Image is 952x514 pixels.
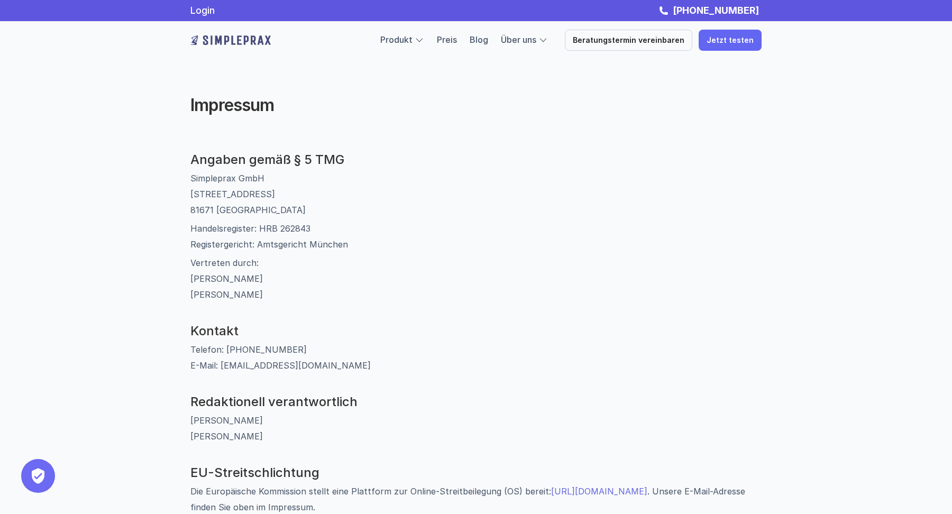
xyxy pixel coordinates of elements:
[190,95,587,115] h2: Impressum
[190,342,762,373] p: Telefon: [PHONE_NUMBER] E-Mail: [EMAIL_ADDRESS][DOMAIN_NAME]
[190,152,762,168] h3: Angaben gemäß § 5 TMG
[707,36,754,45] p: Jetzt testen
[190,465,762,481] h3: EU-Streitschlichtung
[573,36,684,45] p: Beratungstermin vereinbaren
[190,324,762,339] h3: Kontakt
[670,5,762,16] a: [PHONE_NUMBER]
[190,5,215,16] a: Login
[673,5,759,16] strong: [PHONE_NUMBER]
[190,394,762,410] h3: Redaktionell verantwortlich
[437,34,457,45] a: Preis
[190,221,762,252] p: Handelsregister: HRB 262843 Registergericht: Amtsgericht München
[190,255,762,302] p: Vertreten durch: [PERSON_NAME] [PERSON_NAME]
[699,30,762,51] a: Jetzt testen
[190,170,762,218] p: Simpleprax GmbH [STREET_ADDRESS] 81671 [GEOGRAPHIC_DATA]
[380,34,413,45] a: Produkt
[470,34,488,45] a: Blog
[190,412,762,444] p: [PERSON_NAME] [PERSON_NAME]
[565,30,692,51] a: Beratungstermin vereinbaren
[551,486,647,497] a: [URL][DOMAIN_NAME]
[501,34,536,45] a: Über uns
